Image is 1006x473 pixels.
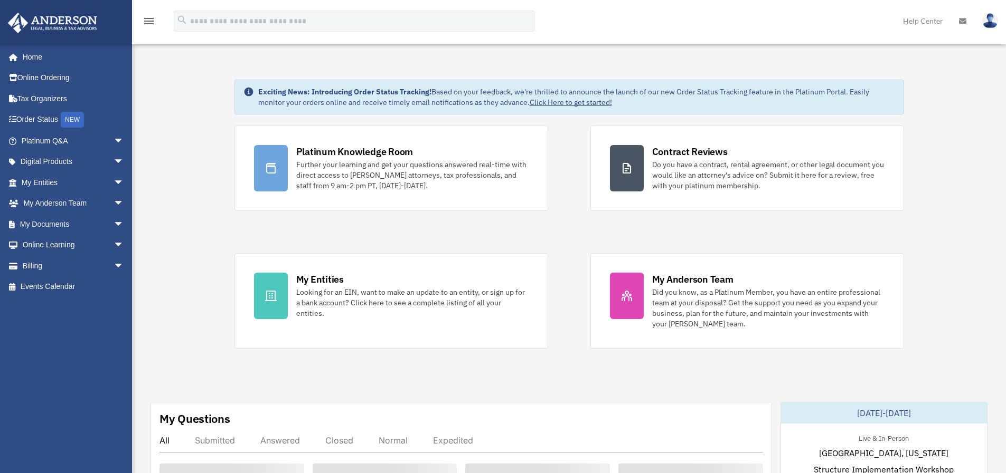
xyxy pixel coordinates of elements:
[530,98,612,107] a: Click Here to get started!
[114,151,135,173] span: arrow_drop_down
[114,255,135,277] span: arrow_drop_down
[296,159,529,191] div: Further your learning and get your questions answered real-time with direct access to [PERSON_NAM...
[7,235,140,256] a: Online Learningarrow_drop_down
[296,145,413,158] div: Platinum Knowledge Room
[114,214,135,235] span: arrow_drop_down
[7,109,140,131] a: Order StatusNEW
[433,435,473,446] div: Expedited
[7,88,140,109] a: Tax Organizers
[143,15,155,27] i: menu
[652,159,885,191] div: Do you have a contract, rental agreement, or other legal document you would like an attorney's ad...
[61,112,84,128] div: NEW
[652,273,734,286] div: My Anderson Team
[781,402,987,423] div: [DATE]-[DATE]
[258,86,895,108] div: Based on your feedback, we're thrilled to announce the launch of our new Order Status Tracking fe...
[7,151,140,172] a: Digital Productsarrow_drop_down
[5,13,100,33] img: Anderson Advisors Platinum Portal
[195,435,235,446] div: Submitted
[7,255,140,276] a: Billingarrow_drop_down
[114,130,135,152] span: arrow_drop_down
[7,193,140,214] a: My Anderson Teamarrow_drop_down
[114,235,135,256] span: arrow_drop_down
[234,253,548,349] a: My Entities Looking for an EIN, want to make an update to an entity, or sign up for a bank accoun...
[258,87,431,96] strong: Exciting News: Introducing Order Status Tracking!
[143,18,155,27] a: menu
[114,172,135,194] span: arrow_drop_down
[296,287,529,318] div: Looking for an EIN, want to make an update to an entity, or sign up for a bank account? Click her...
[260,435,300,446] div: Answered
[7,214,140,235] a: My Documentsarrow_drop_down
[379,435,408,446] div: Normal
[982,13,998,28] img: User Pic
[176,14,188,26] i: search
[652,145,728,158] div: Contract Reviews
[819,447,948,459] span: [GEOGRAPHIC_DATA], [US_STATE]
[296,273,344,286] div: My Entities
[159,411,230,427] div: My Questions
[590,253,904,349] a: My Anderson Team Did you know, as a Platinum Member, you have an entire professional team at your...
[159,435,170,446] div: All
[325,435,353,446] div: Closed
[850,432,917,443] div: Live & In-Person
[114,193,135,215] span: arrow_drop_down
[7,276,140,297] a: Events Calendar
[7,67,140,89] a: Online Ordering
[7,130,140,151] a: Platinum Q&Aarrow_drop_down
[7,172,140,193] a: My Entitiesarrow_drop_down
[234,126,548,211] a: Platinum Knowledge Room Further your learning and get your questions answered real-time with dire...
[590,126,904,211] a: Contract Reviews Do you have a contract, rental agreement, or other legal document you would like...
[652,287,885,329] div: Did you know, as a Platinum Member, you have an entire professional team at your disposal? Get th...
[7,46,135,67] a: Home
